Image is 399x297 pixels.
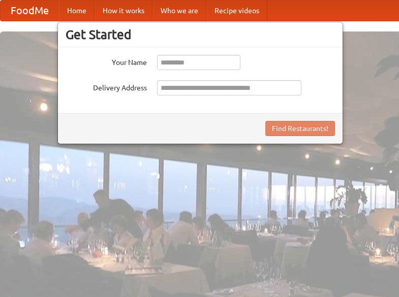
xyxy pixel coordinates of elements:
[59,1,95,21] a: Home
[66,55,147,68] label: Your Name
[1,1,59,21] a: FoodMe
[66,80,147,93] label: Delivery Address
[66,27,335,42] h3: Get Started
[95,1,152,21] a: How it works
[265,121,335,136] button: Find Restaurants!
[152,1,206,21] a: Who we are
[206,1,267,21] a: Recipe videos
